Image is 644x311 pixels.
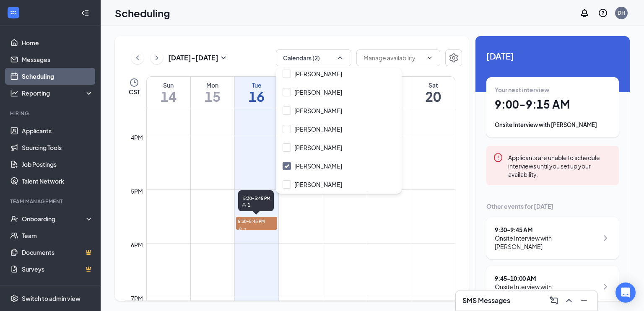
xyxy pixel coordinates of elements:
[248,202,250,208] span: 1
[241,202,247,207] svg: User
[615,282,636,303] div: Open Intercom Messenger
[22,89,94,97] div: Reporting
[336,54,344,62] svg: ChevronUp
[411,81,455,89] div: Sat
[445,49,462,66] button: Settings
[81,9,89,17] svg: Collapse
[495,97,610,111] h1: 9:00 - 9:15 AM
[547,294,561,307] button: ComposeMessage
[168,53,218,62] h3: [DATE] - [DATE]
[579,295,589,306] svg: Minimize
[22,261,93,277] a: SurveysCrown
[579,8,589,18] svg: Notifications
[493,153,503,163] svg: Error
[10,198,92,205] div: Team Management
[235,89,278,104] h1: 16
[147,81,190,89] div: Sun
[147,77,190,108] a: September 14, 2025
[22,139,93,156] a: Sourcing Tools
[10,89,18,97] svg: Analysis
[426,54,433,61] svg: ChevronDown
[549,295,559,306] svg: ComposeMessage
[131,52,144,64] button: ChevronLeft
[22,68,93,85] a: Scheduling
[495,86,610,94] div: Your next interview
[218,53,229,63] svg: SmallChevronDown
[10,215,18,223] svg: UserCheck
[22,34,93,51] a: Home
[449,53,459,63] svg: Settings
[10,294,18,303] svg: Settings
[22,173,93,189] a: Talent Network
[191,81,234,89] div: Mon
[600,233,610,243] svg: ChevronRight
[411,77,455,108] a: September 20, 2025
[115,6,170,20] h1: Scheduling
[495,234,598,251] div: Onsite Interview with [PERSON_NAME]
[22,294,80,303] div: Switch to admin view
[129,240,145,249] div: 6pm
[129,88,140,96] span: CST
[598,8,608,18] svg: QuestionInfo
[495,121,610,129] div: Onsite Interview with [PERSON_NAME]
[22,244,93,261] a: DocumentsCrown
[564,295,574,306] svg: ChevronUp
[486,49,619,62] span: [DATE]
[191,77,234,108] a: September 15, 2025
[133,53,142,63] svg: ChevronLeft
[22,227,93,244] a: Team
[151,52,163,64] button: ChevronRight
[129,187,145,196] div: 5pm
[495,274,598,282] div: 9:45 - 10:00 AM
[22,156,93,173] a: Job Postings
[562,294,576,307] button: ChevronUp
[129,78,139,88] svg: Clock
[129,294,145,303] div: 7pm
[235,77,278,108] a: September 16, 2025
[577,294,591,307] button: Minimize
[411,89,455,104] h1: 20
[238,227,243,232] svg: User
[241,194,270,202] span: 5:30-5:45 PM
[191,89,234,104] h1: 15
[495,282,598,299] div: Onsite Interview with [PERSON_NAME]
[9,8,18,17] svg: WorkstreamLogo
[22,51,93,68] a: Messages
[153,53,161,63] svg: ChevronRight
[276,49,351,66] button: Calendars (2)ChevronUp
[508,153,612,179] div: Applicants are unable to schedule interviews until you set up your availability.
[462,296,510,305] h3: SMS Messages
[10,110,92,117] div: Hiring
[236,217,277,225] span: 5:30-5:45 PM
[22,215,86,223] div: Onboarding
[495,225,598,234] div: 9:30 - 9:45 AM
[22,122,93,139] a: Applicants
[618,9,625,16] div: DH
[147,89,190,104] h1: 14
[486,202,619,210] div: Other events for [DATE]
[600,282,610,292] svg: ChevronRight
[129,133,145,142] div: 4pm
[235,81,278,89] div: Tue
[364,53,423,62] input: Manage availability
[244,227,247,233] span: 1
